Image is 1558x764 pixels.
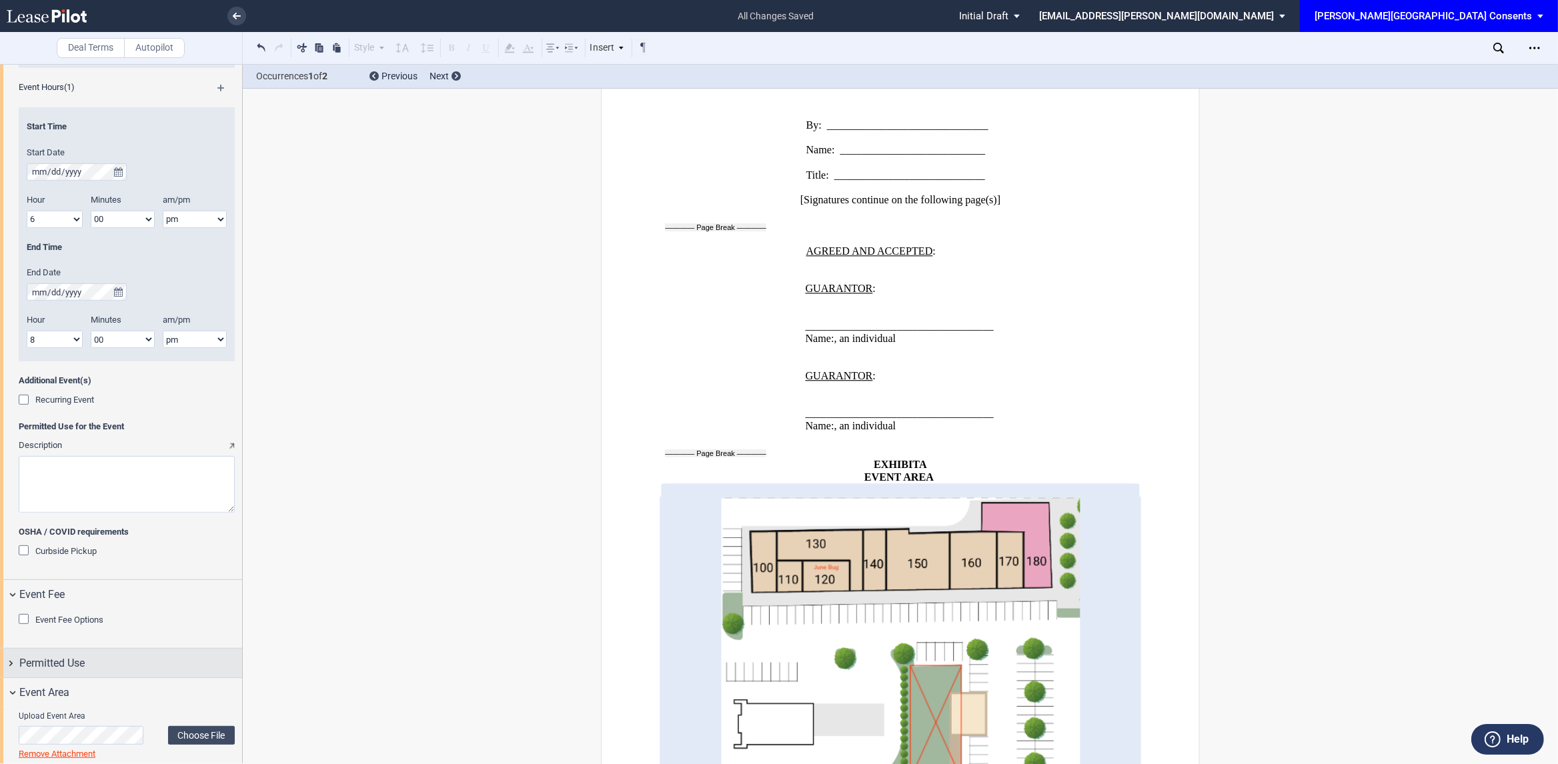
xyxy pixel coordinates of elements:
[919,459,927,471] span: A
[840,144,986,156] span: ___________________________
[322,71,327,81] b: 2
[19,421,235,433] span: Permitted Use for the Event
[27,195,45,205] span: Hour
[806,320,994,332] span: ___________________________________
[294,39,310,55] button: Cut
[19,440,62,450] span: Description
[27,267,61,277] span: End Date
[806,420,834,432] span: Name:
[834,333,896,345] span: , an individual
[256,69,359,83] span: Occurrences of
[932,245,935,257] span: :
[872,283,875,295] span: :
[11,81,204,93] label: (1)
[800,194,1000,206] span: [Signatures continue on the following page(s)]
[163,195,190,205] span: am/pm
[19,655,85,671] span: Permitted Use
[27,315,45,325] span: Hour
[19,526,235,538] span: OSHA / COVID requirements
[35,546,97,556] span: Curbside Pickup
[27,242,62,252] span: End Time
[588,39,627,57] div: Insert
[91,315,121,325] span: Minutes
[806,283,873,295] span: GUARANTOR
[1471,724,1544,755] button: Help
[329,39,345,55] button: Paste
[430,70,461,83] div: Next
[27,121,67,131] span: Start Time
[806,407,994,419] span: ___________________________________
[959,10,1008,22] span: Initial Draft
[369,70,418,83] div: Previous
[834,169,985,181] span: ____________________________
[827,119,988,131] span: ______________________________
[19,394,94,407] md-checkbox: Recurring Event
[806,245,933,257] span: AGREED AND ACCEPTED
[308,71,313,81] b: 1
[163,315,190,325] span: am/pm
[806,119,822,131] span: By:
[19,82,64,92] span: Event Hours
[35,615,103,625] span: Event Fee Options
[311,39,327,55] button: Copy
[381,71,418,81] span: Previous
[19,613,103,627] md-checkbox: Event Fee Options
[91,195,121,205] span: Minutes
[1524,37,1545,59] div: Open Lease options menu
[806,169,829,181] span: Title:
[864,471,934,483] span: EVENT AREA
[1507,731,1529,748] label: Help
[430,71,449,81] span: Next
[57,38,125,58] label: Deal Terms
[19,749,95,759] a: Remove Attachment
[19,587,65,603] span: Event Fee
[229,443,235,449] img: popout_long_text.png
[834,420,896,432] span: , an individual
[19,545,97,558] md-checkbox: Curbside Pickup
[19,685,69,701] span: Event Area
[168,726,235,745] label: Choose File
[124,38,185,58] label: Autopilot
[806,144,835,156] span: Name:
[253,39,269,55] button: Undo
[872,370,875,382] span: :
[806,333,834,345] span: Name:
[110,163,127,181] button: true
[635,39,651,55] button: Toggle Control Characters
[27,147,65,157] span: Start Date
[110,283,127,301] button: true
[874,459,919,471] span: EXHIBIT
[731,2,820,31] span: all changes saved
[19,375,235,387] span: Additional Event(s)
[806,370,873,382] span: GUARANTOR
[35,395,94,405] span: Recurring Event
[19,711,235,722] span: Upload Event Area
[1315,10,1532,22] div: [PERSON_NAME][GEOGRAPHIC_DATA] Consents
